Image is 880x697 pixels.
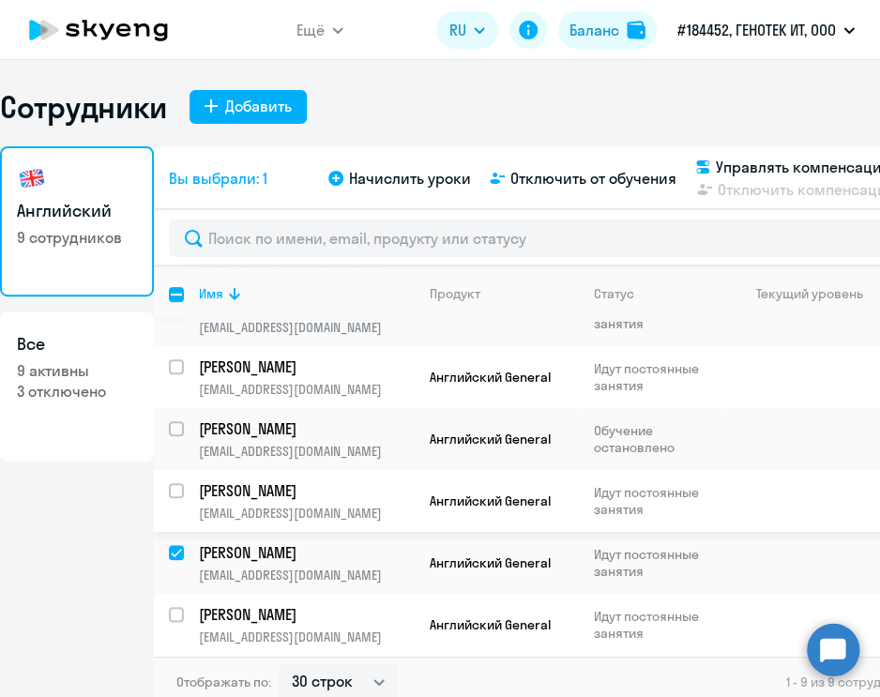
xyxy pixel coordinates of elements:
[199,381,414,398] p: [EMAIL_ADDRESS][DOMAIN_NAME]
[436,11,498,49] button: RU
[569,19,619,41] div: Баланс
[349,167,471,189] span: Начислить уроки
[449,19,466,41] span: RU
[17,227,137,248] p: 9 сотрудников
[199,604,411,625] p: [PERSON_NAME]
[430,431,551,447] span: Английский General
[594,422,722,456] p: Обучение остановлено
[677,19,836,41] p: #184452, ГЕНОТЕК ИТ, ООО
[430,369,551,386] span: Английский General
[190,90,307,124] button: Добавить
[199,480,411,501] p: [PERSON_NAME]
[199,505,414,522] p: [EMAIL_ADDRESS][DOMAIN_NAME]
[199,285,223,302] div: Имя
[199,629,414,645] p: [EMAIL_ADDRESS][DOMAIN_NAME]
[199,443,414,460] p: [EMAIL_ADDRESS][DOMAIN_NAME]
[430,616,551,633] span: Английский General
[756,285,863,302] div: Текущий уровень
[296,19,325,41] span: Ещё
[199,356,414,377] a: [PERSON_NAME]
[199,418,414,439] a: [PERSON_NAME]
[199,356,411,377] p: [PERSON_NAME]
[176,674,271,690] span: Отображать по:
[594,285,722,302] div: Статус
[594,285,634,302] div: Статус
[510,167,676,189] span: Отключить от обучения
[199,480,414,501] a: [PERSON_NAME]
[199,604,414,625] a: [PERSON_NAME]
[199,418,411,439] p: [PERSON_NAME]
[627,21,645,39] img: balance
[558,11,657,49] button: Балансbalance
[430,554,551,571] span: Английский General
[199,319,414,336] p: [EMAIL_ADDRESS][DOMAIN_NAME]
[199,542,414,563] a: [PERSON_NAME]
[430,285,578,302] div: Продукт
[199,542,411,563] p: [PERSON_NAME]
[17,332,137,356] h3: Все
[169,167,267,189] span: Вы выбрали: 1
[594,360,722,394] p: Идут постоянные занятия
[199,567,414,583] p: [EMAIL_ADDRESS][DOMAIN_NAME]
[430,492,551,509] span: Английский General
[17,163,47,193] img: english
[17,360,137,381] p: 9 активны
[225,95,292,117] div: Добавить
[17,199,137,223] h3: Английский
[594,484,722,518] p: Идут постоянные занятия
[296,11,343,49] button: Ещё
[199,285,414,302] div: Имя
[17,381,137,402] p: 3 отключено
[594,608,722,642] p: Идут постоянные занятия
[430,285,480,302] div: Продукт
[668,8,864,53] button: #184452, ГЕНОТЕК ИТ, ООО
[594,546,722,580] p: Идут постоянные занятия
